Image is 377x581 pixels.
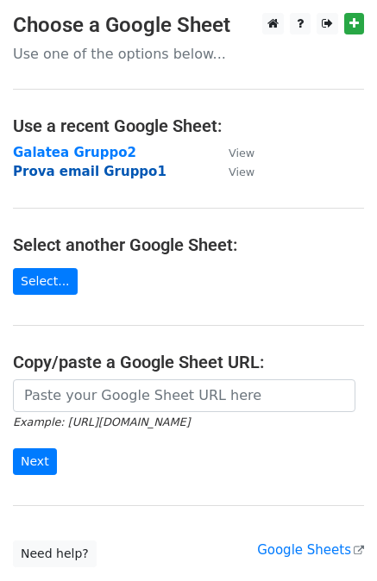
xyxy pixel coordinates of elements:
[211,145,254,160] a: View
[13,379,355,412] input: Paste your Google Sheet URL here
[13,116,364,136] h4: Use a recent Google Sheet:
[13,45,364,63] p: Use one of the options below...
[13,415,190,428] small: Example: [URL][DOMAIN_NAME]
[13,164,167,179] a: Prova email Gruppo1
[211,164,254,179] a: View
[291,498,377,581] iframe: Chat Widget
[229,147,254,159] small: View
[13,540,97,567] a: Need help?
[13,234,364,255] h4: Select another Google Sheet:
[13,268,78,295] a: Select...
[229,166,254,178] small: View
[13,145,136,160] a: Galatea Gruppo2
[257,542,364,558] a: Google Sheets
[291,498,377,581] div: Widget chat
[13,352,364,372] h4: Copy/paste a Google Sheet URL:
[13,13,364,38] h3: Choose a Google Sheet
[13,448,57,475] input: Next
